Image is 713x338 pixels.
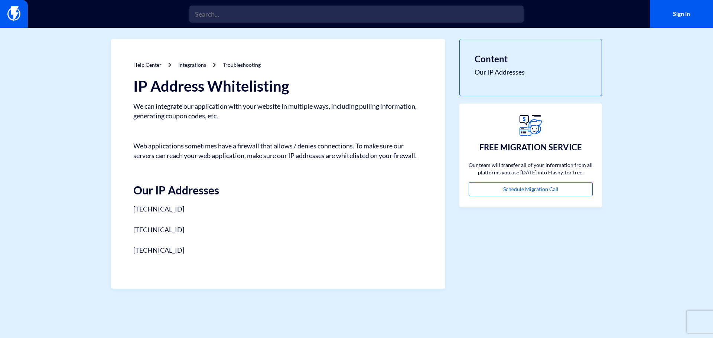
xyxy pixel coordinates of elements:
p: We can integrate our application with your website in multiple ways, including pulling informatio... [133,102,423,121]
p: Web applications sometimes have a firewall that allows / denies connections. To make sure our ser... [133,132,423,160]
input: Search... [189,6,524,23]
a: Our IP Addresses [475,68,587,77]
h1: IP Address Whitelisting [133,78,423,94]
a: Integrations [178,62,206,68]
p: Our team will transfer all of your information from all platforms you use [DATE] into Flashy, for... [469,161,593,176]
h2: Our IP Addresses [133,172,423,196]
a: Help Center [133,62,162,68]
a: Troubleshooting [223,62,261,68]
h3: FREE MIGRATION SERVICE [479,143,582,152]
p: [TECHNICAL_ID] [133,225,423,235]
p: [TECHNICAL_ID] [133,204,423,214]
p: [TECHNICAL_ID] [133,246,423,255]
h3: Content [475,54,587,64]
a: Schedule Migration Call [469,182,593,196]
